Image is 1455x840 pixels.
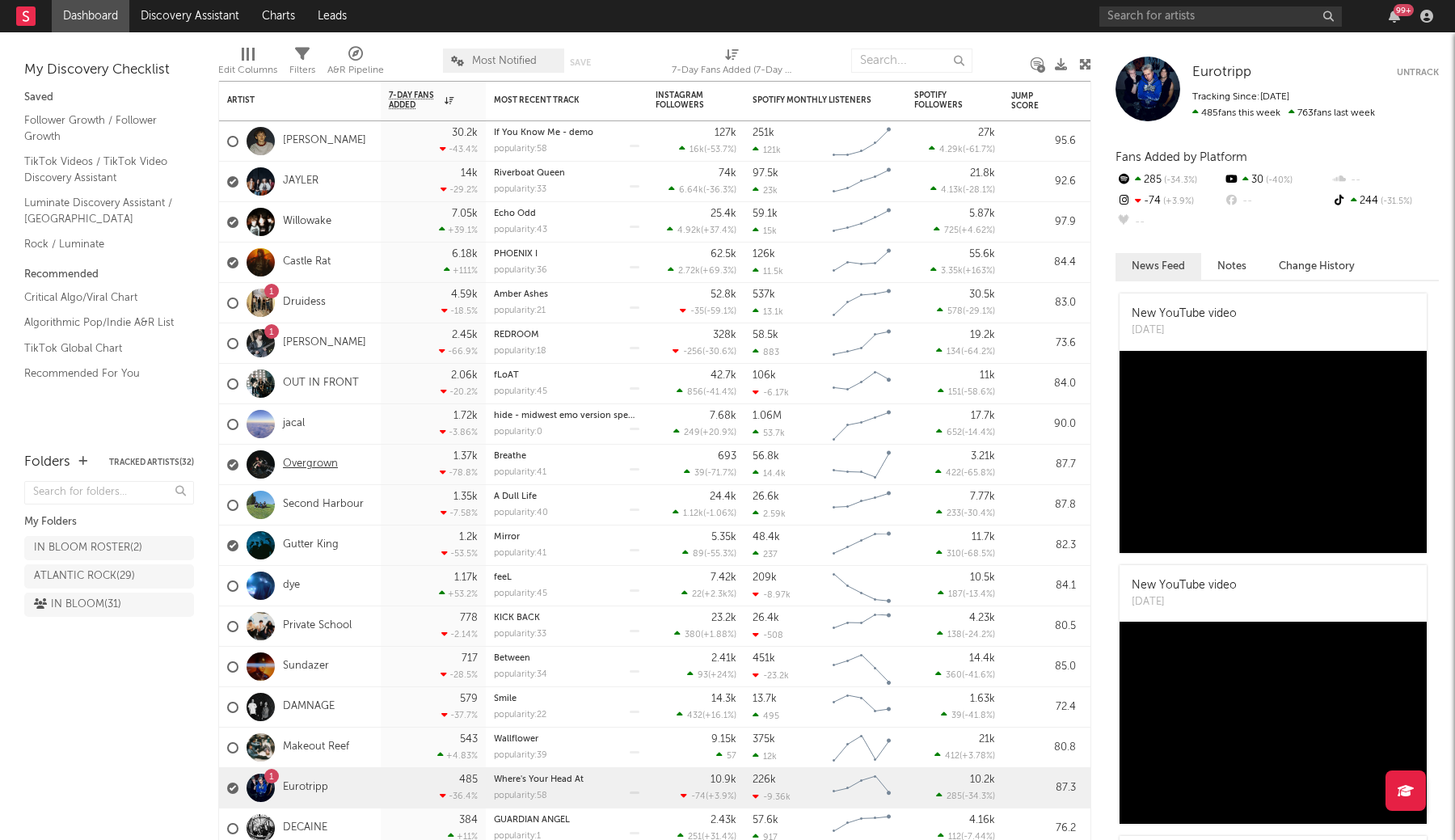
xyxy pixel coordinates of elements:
div: ( ) [938,386,995,397]
div: popularity: 41 [494,468,546,477]
div: ( ) [934,225,995,235]
div: 2.06k [451,370,478,381]
div: 95.6 [1011,132,1076,151]
span: 2.72k [678,267,700,276]
div: 7.42k [711,572,736,583]
a: TikTok Global Chart [24,340,178,357]
div: ( ) [930,184,995,195]
span: 310 [947,550,961,559]
a: ATLANTIC ROCK(29) [24,564,194,589]
div: ( ) [936,427,995,437]
span: -30.4 % [964,509,993,518]
a: Overgrown [283,458,338,471]
a: Riverboat Queen [494,169,565,178]
div: 1.72k [453,411,478,421]
span: -41.4 % [706,388,734,397]
a: TikTok Videos / TikTok Video Discovery Assistant [24,153,178,186]
div: 2.45k [452,330,478,340]
span: -61.7 % [965,146,993,154]
span: +163 % [965,267,993,276]
div: 48.4k [753,532,780,542]
svg: Chart title [825,243,898,283]
svg: Chart title [825,283,898,323]
a: Willowake [283,215,331,229]
span: 151 [948,388,961,397]
a: Follower Growth / Follower Growth [24,112,178,145]
div: popularity: 36 [494,266,547,275]
span: 22 [692,590,702,599]
div: 237 [753,549,778,559]
div: Saved [24,88,194,108]
div: ( ) [937,306,995,316]
button: Save [570,58,591,67]
div: Amber Ashes [494,290,639,299]
div: Echo Odd [494,209,639,218]
button: News Feed [1115,253,1201,280]
div: -- [1115,212,1223,233]
a: Breathe [494,452,526,461]
div: 11.5k [753,266,783,276]
div: popularity: 43 [494,226,547,234]
div: [DATE] [1132,594,1237,610]
svg: Chart title [825,162,898,202]
div: 90.0 [1011,415,1076,434]
div: popularity: 40 [494,509,548,517]
div: 74k [719,168,736,179]
div: 30.5k [969,289,995,300]
div: Edit Columns [218,61,277,80]
div: Jump Score [1011,91,1052,111]
span: 856 [687,388,703,397]
div: ( ) [681,589,736,599]
div: 285 [1115,170,1223,191]
a: Second Harbour [283,498,364,512]
span: 187 [948,590,963,599]
span: 6.64k [679,186,703,195]
a: Eurotripp [283,781,328,795]
a: Recommended For You [24,365,178,382]
div: 328k [713,330,736,340]
span: -30.6 % [705,348,734,357]
div: 11k [980,370,995,381]
div: ( ) [668,184,736,195]
div: ( ) [682,548,736,559]
div: 7-Day Fans Added (7-Day Fans Added) [672,61,793,80]
div: 3.21k [971,451,995,462]
span: 725 [944,226,959,235]
span: -64.2 % [964,348,993,357]
div: 5.87k [969,209,995,219]
div: 883 [753,347,779,357]
a: Private School [283,619,352,633]
span: -29.1 % [965,307,993,316]
div: 1.35k [453,492,478,502]
div: If You Know Me - demo [494,129,639,137]
div: 7.77k [970,492,995,502]
div: Recommended [24,265,194,285]
div: popularity: 41 [494,549,546,558]
div: Spotify Followers [914,91,971,110]
span: 39 [694,469,705,478]
span: 422 [946,469,961,478]
a: Between [494,654,530,663]
a: Castle Rat [283,255,331,269]
span: -34.3 % [1162,176,1197,185]
div: ( ) [936,346,995,357]
span: +2.3k % [704,590,734,599]
svg: Chart title [825,566,898,606]
button: Tracked Artists(32) [109,458,194,466]
a: Amber Ashes [494,290,548,299]
div: +39.1 % [439,225,478,235]
div: ( ) [677,386,736,397]
div: ( ) [673,427,736,437]
div: 84.0 [1011,374,1076,394]
div: -20.2 % [441,386,478,397]
a: A Dull Life [494,492,537,501]
span: -55.3 % [706,550,734,559]
div: 27k [978,128,995,138]
div: 244 [1331,191,1439,212]
div: feeL [494,573,639,582]
a: GUARDIAN ANGEL [494,816,570,825]
div: 97.5k [753,168,778,179]
div: 7.68k [710,411,736,421]
div: REDROOM [494,331,639,340]
span: 4.29k [939,146,963,154]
